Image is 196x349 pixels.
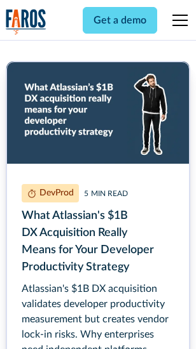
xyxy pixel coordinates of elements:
div: menu [165,5,190,36]
img: Logo of the analytics and reporting company Faros. [6,9,46,35]
a: home [6,9,46,35]
a: Get a demo [83,7,157,34]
